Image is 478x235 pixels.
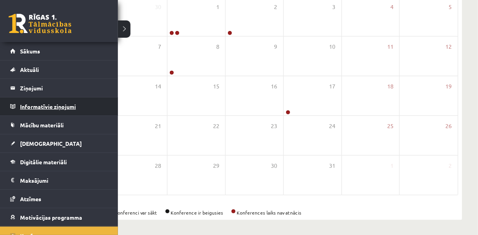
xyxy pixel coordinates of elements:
[213,122,219,130] span: 22
[274,42,278,51] span: 9
[387,42,393,51] span: 11
[20,214,82,221] span: Motivācijas programma
[20,195,41,202] span: Atzīmes
[51,209,458,216] div: Konference ir aktīva Konferenci var sākt Konference ir beigusies Konferences laiks nav atnācis
[387,82,393,91] span: 18
[9,14,72,33] a: Rīgas 1. Tālmācības vidusskola
[390,162,393,170] span: 1
[10,79,108,97] a: Ziņojumi
[155,122,161,130] span: 21
[10,134,108,152] a: [DEMOGRAPHIC_DATA]
[10,61,108,79] a: Aktuāli
[155,82,161,91] span: 14
[333,3,336,11] span: 3
[10,97,108,116] a: Informatīvie ziņojumi
[274,3,278,11] span: 2
[10,153,108,171] a: Digitālie materiāli
[213,162,219,170] span: 29
[446,122,452,130] span: 26
[20,171,108,189] legend: Maksājumi
[20,121,64,129] span: Mācību materiāli
[20,79,108,97] legend: Ziņojumi
[158,42,161,51] span: 7
[20,66,39,73] span: Aktuāli
[10,42,108,60] a: Sākums
[329,42,336,51] span: 10
[20,48,40,55] span: Sākums
[329,162,336,170] span: 31
[10,171,108,189] a: Maksājumi
[20,97,108,116] legend: Informatīvie ziņojumi
[390,3,393,11] span: 4
[449,3,452,11] span: 5
[10,116,108,134] a: Mācību materiāli
[10,208,108,226] a: Motivācijas programma
[271,162,278,170] span: 30
[155,3,161,11] span: 30
[271,122,278,130] span: 23
[216,42,219,51] span: 8
[20,140,82,147] span: [DEMOGRAPHIC_DATA]
[271,82,278,91] span: 16
[216,3,219,11] span: 1
[446,42,452,51] span: 12
[329,122,336,130] span: 24
[446,82,452,91] span: 19
[329,82,336,91] span: 17
[213,82,219,91] span: 15
[387,122,393,130] span: 25
[20,158,67,165] span: Digitālie materiāli
[155,162,161,170] span: 28
[10,190,108,208] a: Atzīmes
[449,162,452,170] span: 2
